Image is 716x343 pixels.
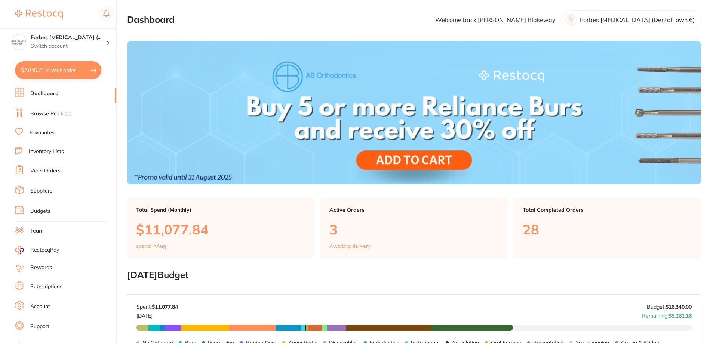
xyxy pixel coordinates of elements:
[642,310,692,319] p: Remaining:
[136,310,178,319] p: [DATE]
[435,16,556,23] p: Welcome back, [PERSON_NAME] Blakeway
[669,312,692,319] strong: $5,262.16
[127,41,701,184] img: Dashboard
[30,303,50,310] a: Account
[30,208,50,215] a: Budgets
[647,304,692,310] p: Budget:
[15,246,59,254] a: RestocqPay
[15,10,63,19] img: Restocq Logo
[136,222,305,237] p: $11,077.84
[30,264,52,271] a: Rewards
[30,246,59,254] span: RestocqPay
[329,222,499,237] p: 3
[514,198,701,258] a: Total Completed Orders28
[31,43,106,50] p: Switch account
[15,246,24,254] img: RestocqPay
[30,323,49,330] a: Support
[31,34,106,41] h4: Forbes Dental Surgery (DentalTown 6)
[127,198,314,258] a: Total Spend (Monthly)$11,077.84spend inAug
[30,90,59,97] a: Dashboard
[30,283,62,290] a: Subscriptions
[523,207,692,213] p: Total Completed Orders
[127,15,175,25] h2: Dashboard
[329,207,499,213] p: Active Orders
[15,6,63,23] a: Restocq Logo
[127,270,701,280] h2: [DATE] Budget
[136,304,178,310] p: Spent:
[15,61,101,79] button: $2,045.71 in your order
[152,303,178,310] strong: $11,077.84
[29,148,64,155] a: Inventory Lists
[666,303,692,310] strong: $16,340.00
[30,167,61,175] a: View Orders
[30,187,52,195] a: Suppliers
[12,34,27,49] img: Forbes Dental Surgery (DentalTown 6)
[523,222,692,237] p: 28
[30,129,55,137] a: Favourites
[30,110,72,118] a: Browse Products
[320,198,508,258] a: Active Orders3Awaiting delivery
[329,243,371,249] p: Awaiting delivery
[580,16,695,23] p: Forbes [MEDICAL_DATA] (DentalTown 6)
[136,207,305,213] p: Total Spend (Monthly)
[30,227,43,235] a: Team
[136,243,166,249] p: spend in Aug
